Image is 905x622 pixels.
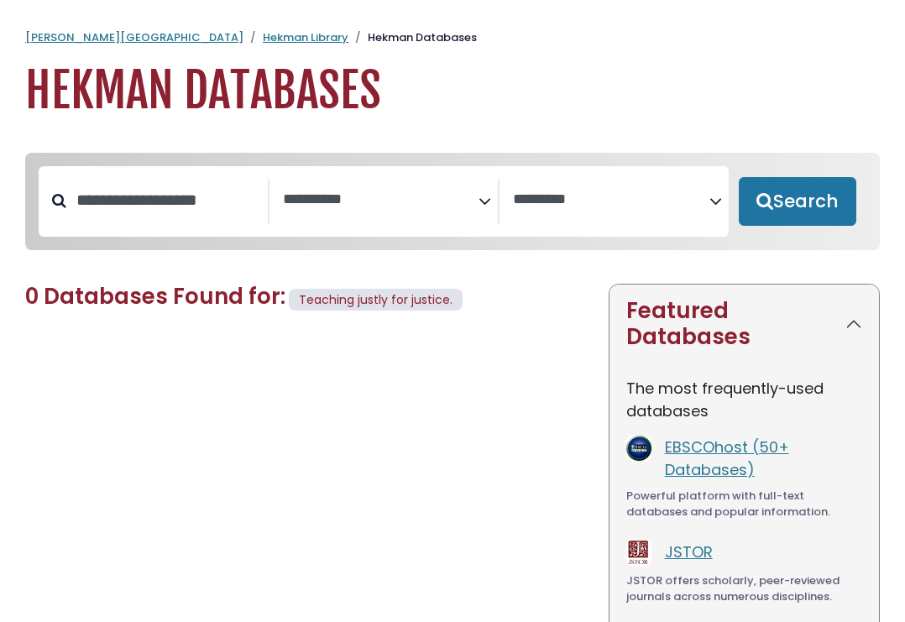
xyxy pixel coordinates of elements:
[665,436,789,480] a: EBSCOhost (50+ Databases)
[513,191,709,209] textarea: Search
[25,29,243,45] a: [PERSON_NAME][GEOGRAPHIC_DATA]
[348,29,477,46] li: Hekman Databases
[626,377,862,422] p: The most frequently-used databases
[25,281,285,311] span: 0 Databases Found for:
[739,177,856,226] button: Submit for Search Results
[626,488,862,520] div: Powerful platform with full-text databases and popular information.
[299,291,452,308] span: Teaching justly for justice.
[25,153,880,250] nav: Search filters
[25,63,880,119] h1: Hekman Databases
[283,191,479,209] textarea: Search
[66,186,268,214] input: Search database by title or keyword
[626,572,862,605] div: JSTOR offers scholarly, peer-reviewed journals across numerous disciplines.
[25,29,880,46] nav: breadcrumb
[263,29,348,45] a: Hekman Library
[609,285,879,363] button: Featured Databases
[665,541,713,562] a: JSTOR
